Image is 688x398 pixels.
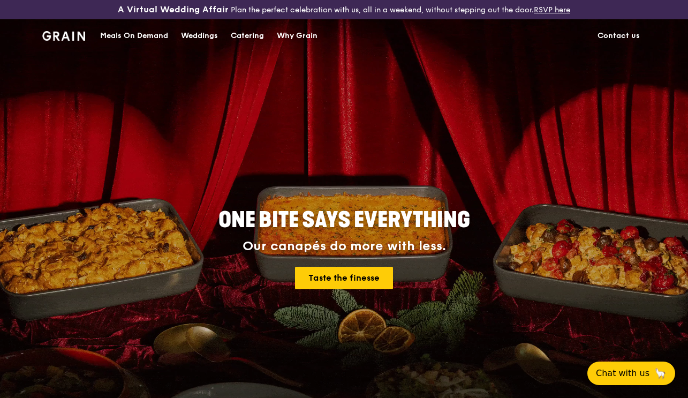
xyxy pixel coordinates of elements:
[100,20,168,52] div: Meals On Demand
[654,367,667,380] span: 🦙
[231,20,264,52] div: Catering
[534,5,570,14] a: RSVP here
[42,19,86,51] a: GrainGrain
[587,362,675,385] button: Chat with us🦙
[596,367,649,380] span: Chat with us
[115,4,573,15] div: Plan the perfect celebration with us, all in a weekend, without stepping out the door.
[218,207,470,233] span: ONE BITE SAYS EVERYTHING
[270,20,324,52] a: Why Grain
[42,31,86,41] img: Grain
[277,20,317,52] div: Why Grain
[295,267,393,289] a: Taste the finesse
[118,4,229,15] h3: A Virtual Wedding Affair
[175,20,224,52] a: Weddings
[152,239,537,254] div: Our canapés do more with less.
[224,20,270,52] a: Catering
[591,20,646,52] a: Contact us
[181,20,218,52] div: Weddings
